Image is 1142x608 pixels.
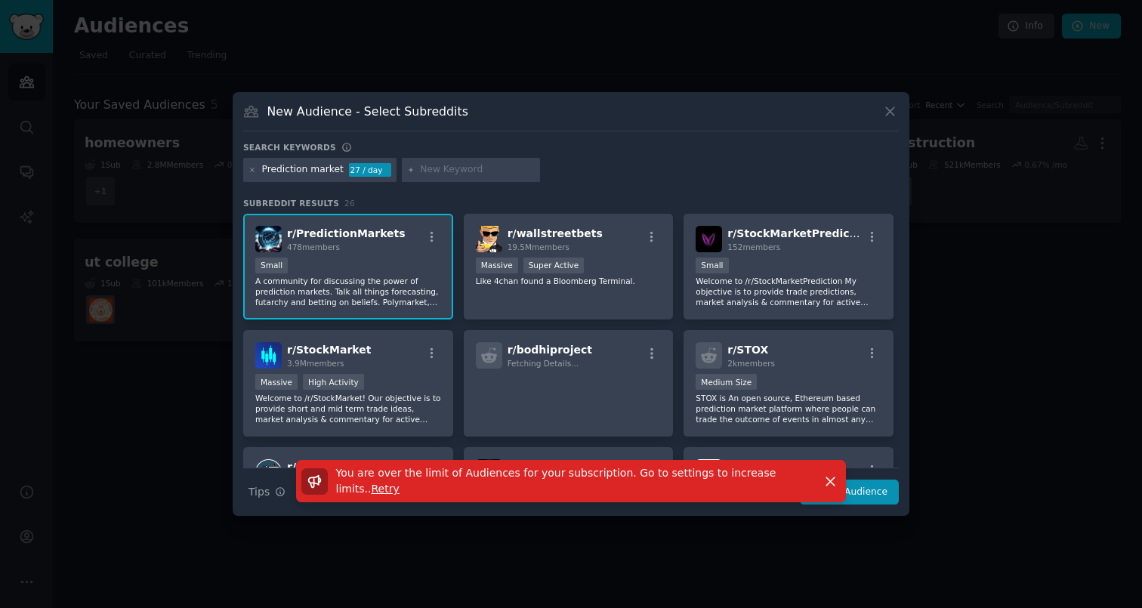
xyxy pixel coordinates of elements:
span: r/ bodhiproject [508,344,592,356]
img: LotoBlock [696,459,722,486]
p: Welcome to /r/StockMarket! Our objective is to provide short and mid term trade ideas, market ana... [255,393,441,424]
img: stocks [255,459,282,486]
img: wallstreetbets [476,226,502,252]
h3: Search keywords [243,142,336,153]
span: r/ PredictionMarkets [287,227,406,239]
span: r/ STOX [727,344,768,356]
img: StockMarket [255,342,282,369]
span: r/ wallstreetbets [508,227,603,239]
h3: New Audience - Select Subreddits [267,103,468,119]
span: 2k members [727,359,775,368]
span: 152 members [727,242,780,252]
span: You are over the limit of Audiences for your subscription. Go to settings to increase limits. . [336,467,776,495]
span: 3.9M members [287,359,344,368]
div: Super Active [523,258,585,273]
p: Welcome to /r/StockMarketPrediction My objective is to provide trade predictions, market analysis... [696,276,881,307]
span: 26 [344,199,355,208]
div: Small [255,258,288,273]
div: 27 / day [349,163,391,177]
input: New Keyword [420,163,535,177]
span: r/ StockMarket [287,344,371,356]
span: 19.5M members [508,242,569,252]
span: Fetching Details... [508,359,579,368]
p: Like 4chan found a Bloomberg Terminal. [476,276,662,286]
div: High Activity [303,374,364,390]
span: 478 members [287,242,340,252]
div: Massive [476,258,518,273]
p: A community for discussing the power of prediction markets. Talk all things forecasting, futarchy... [255,276,441,307]
div: Small [696,258,728,273]
span: Retry [372,483,400,495]
div: Massive [255,374,298,390]
img: StockMarketPrediction [696,226,722,252]
div: Prediction market [262,163,344,177]
span: r/ StockMarketPrediction [727,227,872,239]
div: Medium Size [696,374,757,390]
img: ethtrader [476,459,502,486]
span: Subreddit Results [243,198,339,208]
img: PredictionMarkets [255,226,282,252]
p: STOX is An open source, Ethereum based prediction market platform where people can trade the outc... [696,393,881,424]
